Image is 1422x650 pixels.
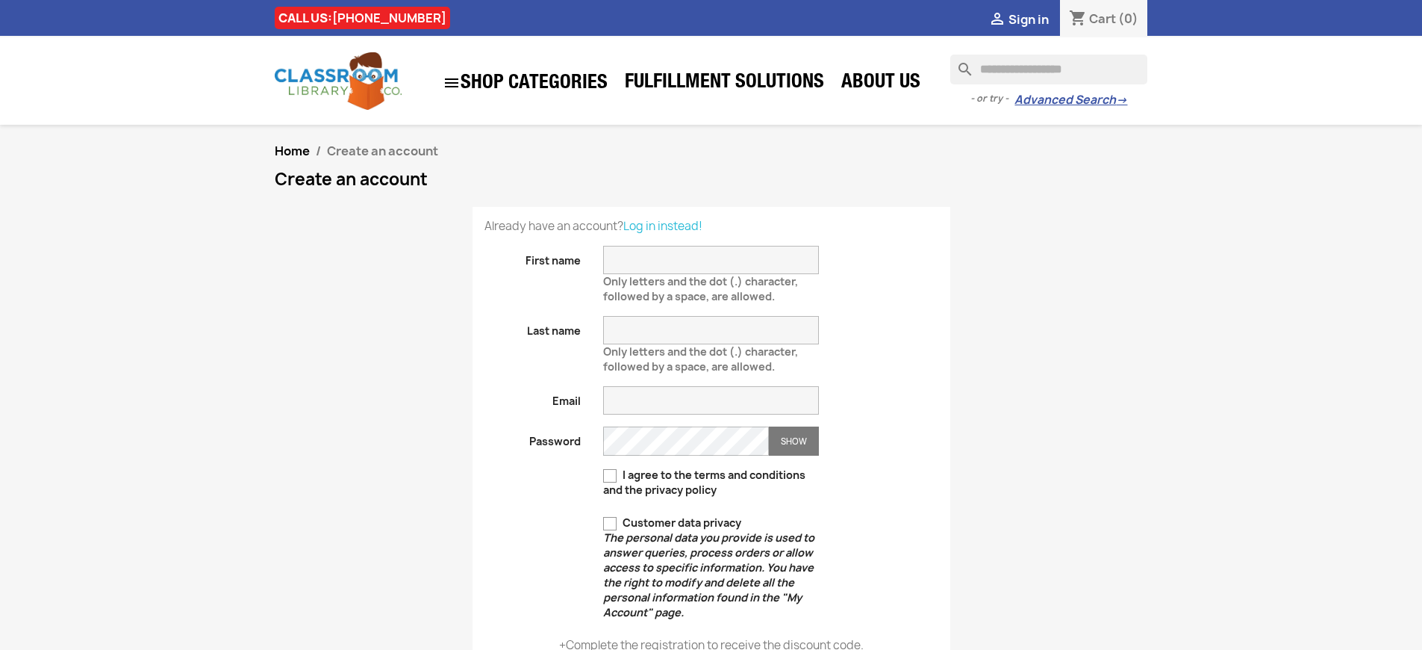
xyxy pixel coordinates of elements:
a: Fulfillment Solutions [617,69,832,99]
a: SHOP CATEGORIES [435,66,615,99]
i:  [988,11,1006,29]
span: Sign in [1008,11,1049,28]
img: Classroom Library Company [275,52,402,110]
label: First name [473,246,593,268]
span: - or try - [970,91,1014,106]
button: Show [769,427,819,456]
a:  Sign in [988,11,1049,28]
i: shopping_cart [1069,10,1087,28]
label: Email [473,386,593,409]
a: About Us [834,69,928,99]
a: Advanced Search→ [1014,93,1127,108]
a: Log in instead! [623,218,702,234]
input: Password input [603,427,769,456]
label: I agree to the terms and conditions and the privacy policy [603,468,819,498]
h1: Create an account [275,170,1148,188]
em: The personal data you provide is used to answer queries, process orders or allow access to specif... [603,530,814,619]
i:  [443,74,461,92]
span: Only letters and the dot (.) character, followed by a space, are allowed. [603,268,798,303]
label: Password [473,427,593,449]
input: Search [950,55,1147,84]
span: Only letters and the dot (.) character, followed by a space, are allowed. [603,338,798,374]
span: Cart [1089,10,1116,27]
label: Customer data privacy [603,516,819,620]
a: Home [275,143,310,159]
span: → [1116,93,1127,108]
span: (0) [1118,10,1138,27]
label: Last name [473,316,593,338]
div: CALL US: [275,7,450,29]
p: Already have an account? [484,219,938,234]
span: Create an account [327,143,438,159]
i: search [950,55,968,72]
a: [PHONE_NUMBER] [332,10,446,26]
